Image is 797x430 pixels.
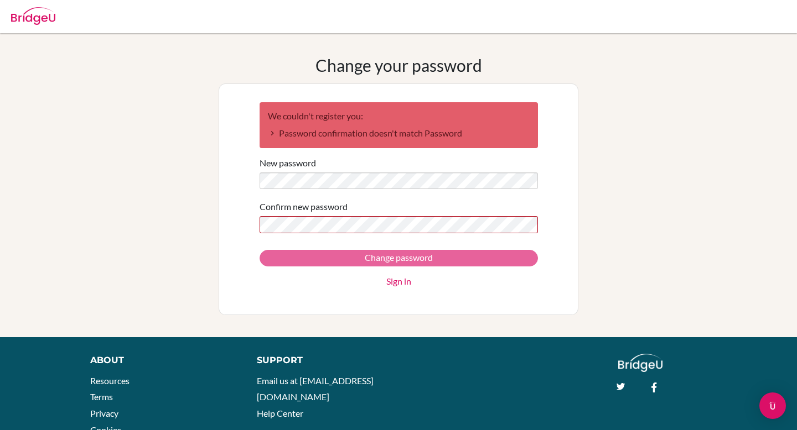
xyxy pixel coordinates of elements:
[90,408,118,418] a: Privacy
[386,275,411,288] a: Sign in
[90,354,232,367] div: About
[257,375,374,402] a: Email us at [EMAIL_ADDRESS][DOMAIN_NAME]
[260,156,316,170] label: New password
[315,55,482,75] h1: Change your password
[11,7,55,25] img: Bridge-U
[268,111,530,121] h2: We couldn't register you:
[257,354,387,367] div: Support
[268,127,530,140] li: Password confirmation doesn't match Password
[618,354,663,372] img: logo_white@2x-f4f0deed5e89b7ecb1c2cc34c3e3d731f90f0f143d5ea2071677605dd97b5244.png
[90,391,113,402] a: Terms
[90,375,130,386] a: Resources
[260,200,348,213] label: Confirm new password
[257,408,303,418] a: Help Center
[759,392,786,419] div: Open Intercom Messenger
